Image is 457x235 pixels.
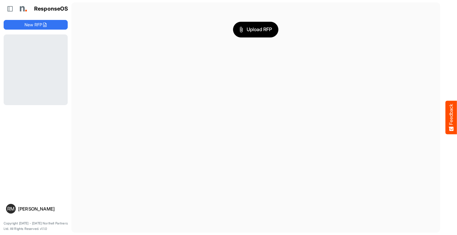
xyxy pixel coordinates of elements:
[233,22,278,37] button: Upload RFP
[18,207,65,211] div: [PERSON_NAME]
[4,34,68,105] div: Loading...
[4,221,68,231] p: Copyright [DATE] - [DATE] Northell Partners Ltd. All Rights Reserved. v1.1.0
[239,26,272,34] span: Upload RFP
[446,101,457,134] button: Feedback
[17,3,29,15] img: Northell
[7,206,15,211] span: RM
[34,6,68,12] h1: ResponseOS
[4,20,68,30] button: New RFP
